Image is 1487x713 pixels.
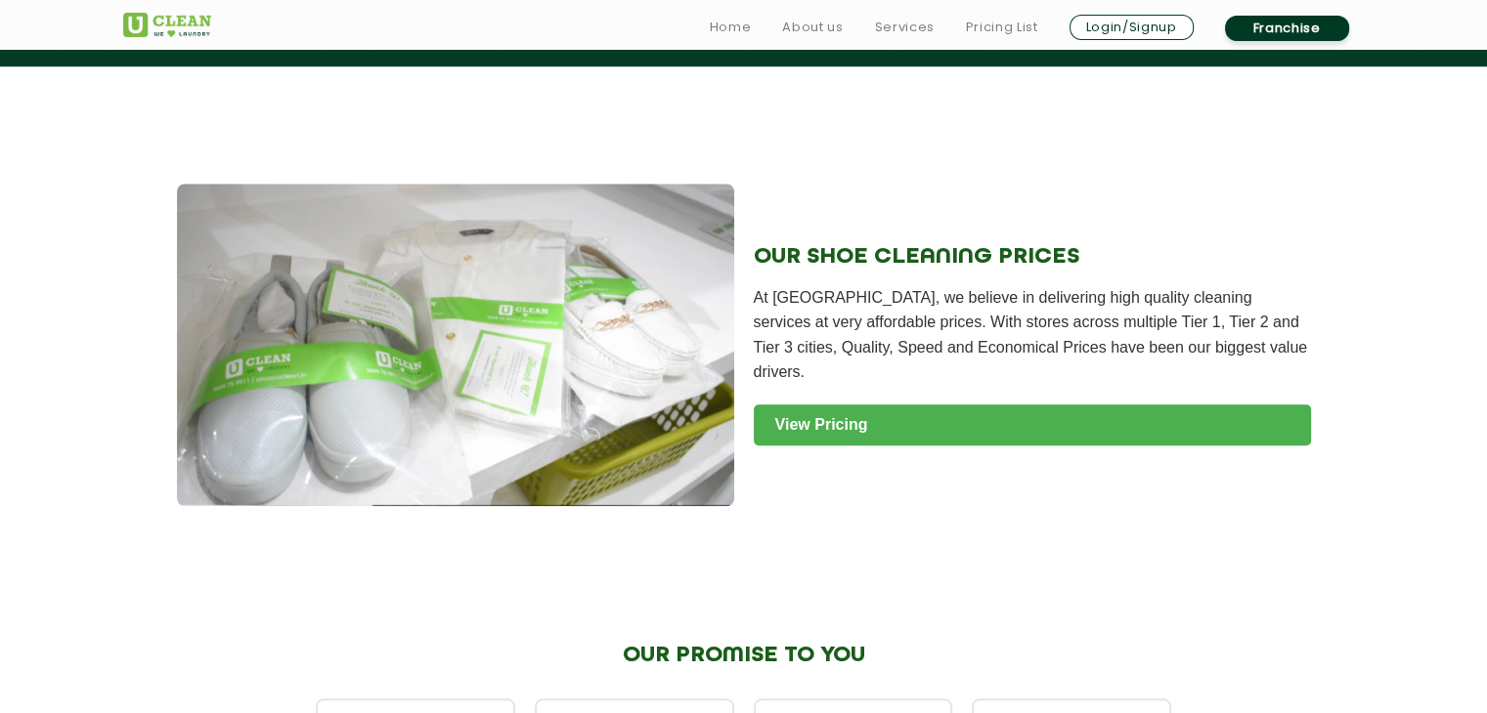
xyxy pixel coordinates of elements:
p: At [GEOGRAPHIC_DATA], we believe in delivering high quality cleaning services at very affordable ... [754,285,1311,385]
a: Pricing List [966,16,1038,39]
a: View Pricing [754,404,1311,445]
a: Login/Signup [1070,15,1194,40]
img: Shoe Cleaning Service [177,184,734,506]
a: About us [782,16,843,39]
a: Franchise [1225,16,1349,41]
img: UClean Laundry and Dry Cleaning [123,13,211,37]
a: Home [710,16,752,39]
h2: OUR PROMISE TO YOU [316,643,1171,668]
a: Services [874,16,934,39]
h2: OUR SHOE CLEANING PRICES [754,244,1311,270]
